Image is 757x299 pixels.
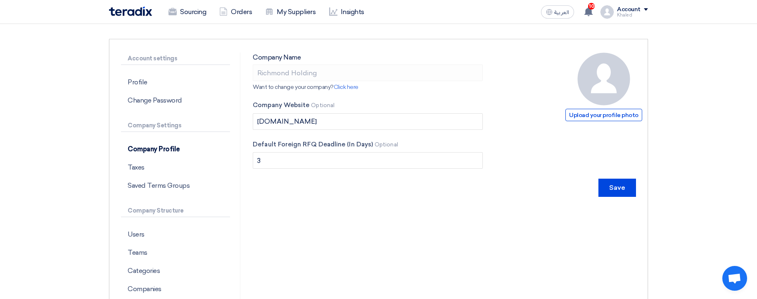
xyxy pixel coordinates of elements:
label: Company Website [253,100,483,110]
p: Profile [121,73,230,91]
p: Company Profile [121,140,230,158]
img: profile_test.png [600,5,614,19]
a: Sourcing [162,3,213,21]
a: Insights [323,3,371,21]
input: Company Website [253,113,483,130]
div: Khaled [617,13,648,17]
div: Want to change your company? [253,83,483,91]
span: Upload your profile photo [565,109,642,121]
span: العربية [554,10,569,15]
button: العربية [541,5,574,19]
input: Default Foreign RFQ Deadline (In Days) [253,152,483,169]
p: Categories [121,262,230,280]
p: Change Password [121,91,230,110]
label: Company Name [253,53,301,62]
a: My Suppliers [259,3,322,21]
p: Teams [121,244,230,262]
div: Open chat [722,266,747,291]
p: Saved Terms Groups [121,177,230,195]
span: Optional [375,141,398,148]
p: Companies [121,280,230,298]
p: Taxes [121,158,230,177]
p: Users [121,225,230,244]
p: Account settings [121,53,230,65]
span: 10 [588,3,595,10]
span: Optional [311,102,335,108]
a: Orders [213,3,259,21]
img: Teradix logo [109,7,152,16]
a: Click here [334,84,358,91]
div: Account [617,6,641,13]
input: Save [598,179,636,197]
p: Company Settings [121,120,230,132]
label: Default Foreign RFQ Deadline (In Days) [253,140,483,149]
p: Company Structure [121,205,230,217]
